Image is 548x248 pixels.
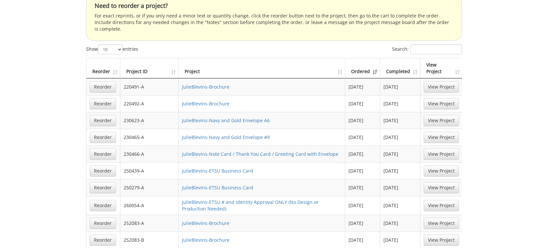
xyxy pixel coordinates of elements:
[120,179,179,196] td: 250279-A
[90,81,116,93] a: Reorder
[380,179,420,196] td: [DATE]
[424,132,459,143] a: View Project
[424,165,459,177] a: View Project
[345,95,380,112] td: [DATE]
[90,182,116,193] a: Reorder
[420,58,462,78] th: View Project: activate to sort column ascending
[345,112,380,129] td: [DATE]
[179,58,345,78] th: Project: activate to sort column ascending
[120,215,179,232] td: 252083-A
[182,100,229,107] a: JulieBlevins-Brochure
[424,182,459,193] a: View Project
[120,196,179,215] td: 260054-A
[182,151,338,157] a: JulieBlevins-Note Card / Thank You Card / Greeting Card with Envelope
[120,112,179,129] td: 230623-A
[90,165,116,177] a: Reorder
[345,196,380,215] td: [DATE]
[345,58,380,78] th: Ordered: activate to sort column ascending
[424,98,459,109] a: View Project
[98,44,123,54] select: Showentries
[90,132,116,143] a: Reorder
[120,146,179,162] td: 230466-A
[182,199,319,212] a: JulieBlevins-ETSU # and Identity Approval ONLY (No Design or Production Needed)
[182,134,270,140] a: JulieBlevins-Navy and Gold Envelope #9
[380,78,420,95] td: [DATE]
[392,44,462,54] label: Search:
[345,215,380,232] td: [DATE]
[182,220,229,226] a: JulieBlevins-Brochure
[95,13,453,32] p: For exact reprints, or if you only need a minor text or quantity change, click the reorder button...
[411,44,462,54] input: Search:
[424,218,459,229] a: View Project
[120,58,179,78] th: Project ID: activate to sort column ascending
[345,179,380,196] td: [DATE]
[380,58,420,78] th: Completed: activate to sort column ascending
[120,129,179,146] td: 230465-A
[120,95,179,112] td: 220492-A
[424,115,459,126] a: View Project
[424,81,459,93] a: View Project
[86,58,120,78] th: Reorder: activate to sort column ascending
[380,146,420,162] td: [DATE]
[380,215,420,232] td: [DATE]
[90,149,116,160] a: Reorder
[345,78,380,95] td: [DATE]
[182,84,229,90] a: JulieBlevins-Brochure
[95,3,453,9] h4: Need to reorder a project?
[90,218,116,229] a: Reorder
[424,234,459,246] a: View Project
[380,162,420,179] td: [DATE]
[380,95,420,112] td: [DATE]
[120,162,179,179] td: 250439-A
[90,234,116,246] a: Reorder
[90,98,116,109] a: Reorder
[424,149,459,160] a: View Project
[380,129,420,146] td: [DATE]
[182,168,253,174] a: JulieBlevins-ETSU Business Card
[182,117,270,124] a: JulieBlevins-Navy and Gold Envelope A6
[86,44,138,54] label: Show entries
[345,146,380,162] td: [DATE]
[90,200,116,211] a: Reorder
[182,237,229,243] a: JulieBlevins-Brochure
[182,184,253,191] a: JulieBlevins-ETSU Business Card
[345,129,380,146] td: [DATE]
[90,115,116,126] a: Reorder
[424,200,459,211] a: View Project
[380,112,420,129] td: [DATE]
[380,196,420,215] td: [DATE]
[120,78,179,95] td: 220491-A
[345,162,380,179] td: [DATE]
